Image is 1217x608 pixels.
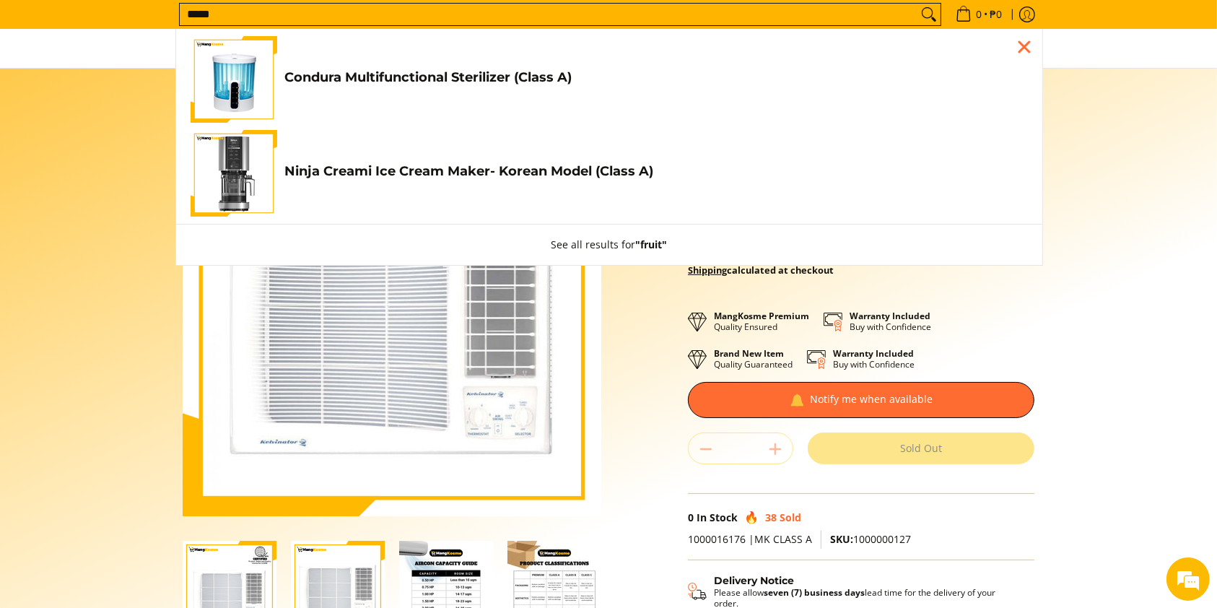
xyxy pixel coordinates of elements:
span: 1000000127 [830,532,911,546]
h4: Ninja Creami Ice Cream Maker- Korean Model (Class A) [284,163,1028,180]
a: Shipping [688,264,727,277]
img: ninja-creami-ice-cream-maker-gray-korean-model-full-view-mang-kosme [191,130,277,217]
strong: Warranty Included [850,310,930,322]
strong: calculated at checkout [688,264,834,277]
a: Condura Multifunctional Sterilizer (Class A) Condura Multifunctional Sterilizer (Class A) [191,36,1028,123]
span: SKU: [830,532,853,546]
p: Quality Ensured [714,310,809,332]
img: Condura Multifunctional Sterilizer (Class A) [191,36,277,123]
strong: Brand New Item [714,347,784,360]
p: Buy with Confidence [850,310,931,332]
a: ninja-creami-ice-cream-maker-gray-korean-model-full-view-mang-kosme Ninja Creami Ice Cream Maker-... [191,130,1028,217]
button: Search [917,4,941,25]
p: Quality Guaranteed [714,348,793,370]
div: Close pop up [1013,36,1035,58]
strong: seven (7) business days [764,586,865,599]
img: Kelvinator 1.50 HP Energy Window-Type Air Conditioner (Class A) [183,97,601,516]
strong: "fruit" [636,238,668,251]
span: 0 [688,511,694,524]
strong: Warranty Included [833,347,914,360]
span: 1000016176 |MK CLASS A [688,532,812,546]
span: In Stock [697,511,738,524]
span: ₱0 [987,9,1004,19]
h4: Condura Multifunctional Sterilizer (Class A) [284,69,1028,86]
span: 0 [974,9,984,19]
span: Sold [780,511,801,524]
span: 38 [765,511,777,524]
strong: MangKosme Premium [714,310,809,322]
strong: Delivery Notice [714,574,794,587]
p: Buy with Confidence [833,348,915,370]
button: See all results for"fruit" [537,225,682,265]
span: • [951,6,1006,22]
